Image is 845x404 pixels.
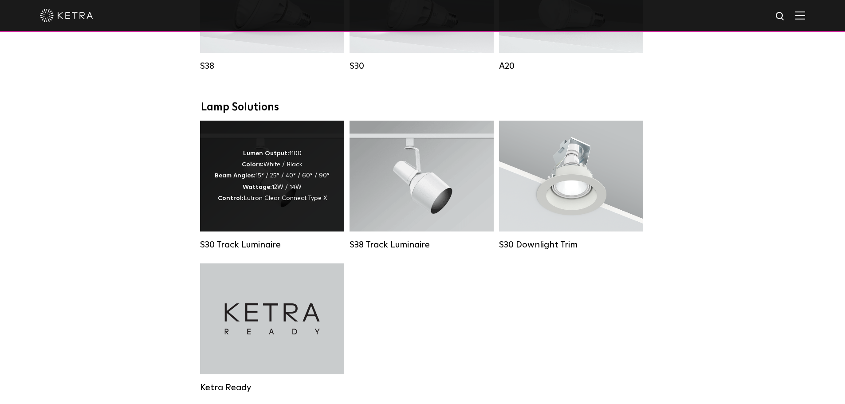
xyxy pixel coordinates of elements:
[200,121,344,250] a: S30 Track Luminaire Lumen Output:1100Colors:White / BlackBeam Angles:15° / 25° / 40° / 60° / 90°W...
[350,121,494,250] a: S38 Track Luminaire Lumen Output:1100Colors:White / BlackBeam Angles:10° / 25° / 40° / 60°Wattage...
[243,150,289,157] strong: Lumen Output:
[200,263,344,393] a: Ketra Ready Ketra Ready
[200,382,344,393] div: Ketra Ready
[243,184,272,190] strong: Wattage:
[795,11,805,20] img: Hamburger%20Nav.svg
[215,148,330,204] div: 1100 White / Black 15° / 25° / 40° / 60° / 90° 12W / 14W
[200,61,344,71] div: S38
[244,195,327,201] span: Lutron Clear Connect Type X
[499,61,643,71] div: A20
[201,101,645,114] div: Lamp Solutions
[499,239,643,250] div: S30 Downlight Trim
[218,195,244,201] strong: Control:
[775,11,786,22] img: search icon
[242,161,263,168] strong: Colors:
[350,239,494,250] div: S38 Track Luminaire
[215,173,255,179] strong: Beam Angles:
[499,121,643,250] a: S30 Downlight Trim S30 Downlight Trim
[200,239,344,250] div: S30 Track Luminaire
[40,9,93,22] img: ketra-logo-2019-white
[350,61,494,71] div: S30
